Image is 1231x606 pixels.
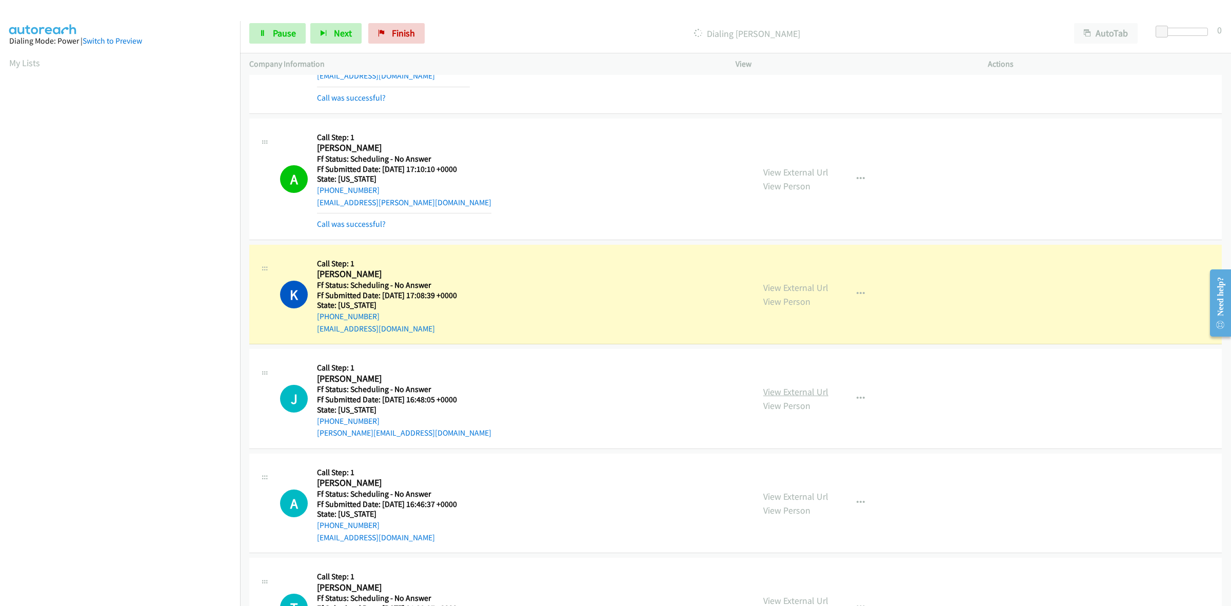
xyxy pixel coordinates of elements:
a: View Person [763,180,810,192]
button: AutoTab [1074,23,1138,44]
a: [PHONE_NUMBER] [317,416,380,426]
h1: J [280,385,308,413]
a: View External Url [763,282,828,294]
a: [EMAIL_ADDRESS][DOMAIN_NAME] [317,533,435,542]
h2: [PERSON_NAME] [317,477,470,489]
a: View Person [763,296,810,307]
a: Finish [368,23,425,44]
h5: Ff Submitted Date: [DATE] 17:08:39 +0000 [317,290,470,301]
div: The call is yet to be attempted [280,385,308,413]
a: Call was successful? [317,93,386,103]
h5: Ff Status: Scheduling - No Answer [317,384,491,395]
h2: [PERSON_NAME] [317,373,470,385]
a: [PHONE_NUMBER] [317,185,380,195]
h5: State: [US_STATE] [317,509,470,519]
p: Company Information [249,58,717,70]
a: View External Url [763,166,828,178]
a: Pause [249,23,306,44]
h1: A [280,165,308,193]
p: Dialing [PERSON_NAME] [439,27,1056,41]
span: Pause [273,27,296,39]
a: View Person [763,400,810,412]
h5: Ff Status: Scheduling - No Answer [317,154,491,164]
h5: Call Step: 1 [317,363,491,373]
a: Switch to Preview [83,36,142,46]
h5: Call Step: 1 [317,259,470,269]
a: View External Url [763,386,828,398]
h5: Ff Status: Scheduling - No Answer [317,593,457,603]
h1: K [280,281,308,308]
a: [PHONE_NUMBER] [317,520,380,530]
span: Finish [392,27,415,39]
iframe: Resource Center [1201,262,1231,344]
h5: Ff Submitted Date: [DATE] 16:46:37 +0000 [317,499,470,510]
a: [PERSON_NAME][EMAIL_ADDRESS][DOMAIN_NAME] [317,428,491,438]
a: Call was successful? [317,219,386,229]
h5: Ff Status: Scheduling - No Answer [317,489,470,499]
span: Next [334,27,352,39]
h5: Ff Status: Scheduling - No Answer [317,280,470,290]
div: The call is yet to be attempted [280,490,308,517]
button: Next [310,23,362,44]
h5: Ff Submitted Date: [DATE] 17:10:10 +0000 [317,164,491,174]
h5: Ff Submitted Date: [DATE] 16:48:05 +0000 [317,395,491,405]
h1: A [280,490,308,517]
h5: Call Step: 1 [317,467,470,478]
a: View Person [763,504,810,516]
div: Dialing Mode: Power | [9,35,231,47]
h2: [PERSON_NAME] [317,582,457,594]
p: View [736,58,969,70]
a: [EMAIL_ADDRESS][DOMAIN_NAME] [317,71,435,81]
a: [EMAIL_ADDRESS][PERSON_NAME][DOMAIN_NAME] [317,198,491,207]
h5: State: [US_STATE] [317,405,491,415]
a: My Lists [9,57,40,69]
h5: State: [US_STATE] [317,174,491,184]
a: [EMAIL_ADDRESS][DOMAIN_NAME] [317,324,435,334]
p: Actions [988,58,1222,70]
iframe: Dialpad [9,79,240,566]
div: 0 [1217,23,1222,37]
a: View External Url [763,491,828,502]
div: Delay between calls (in seconds) [1161,28,1208,36]
a: [PHONE_NUMBER] [317,311,380,321]
h2: [PERSON_NAME] [317,142,470,154]
h5: Call Step: 1 [317,132,491,143]
h5: State: [US_STATE] [317,300,470,310]
h5: Call Step: 1 [317,572,457,582]
h2: [PERSON_NAME] [317,268,470,280]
